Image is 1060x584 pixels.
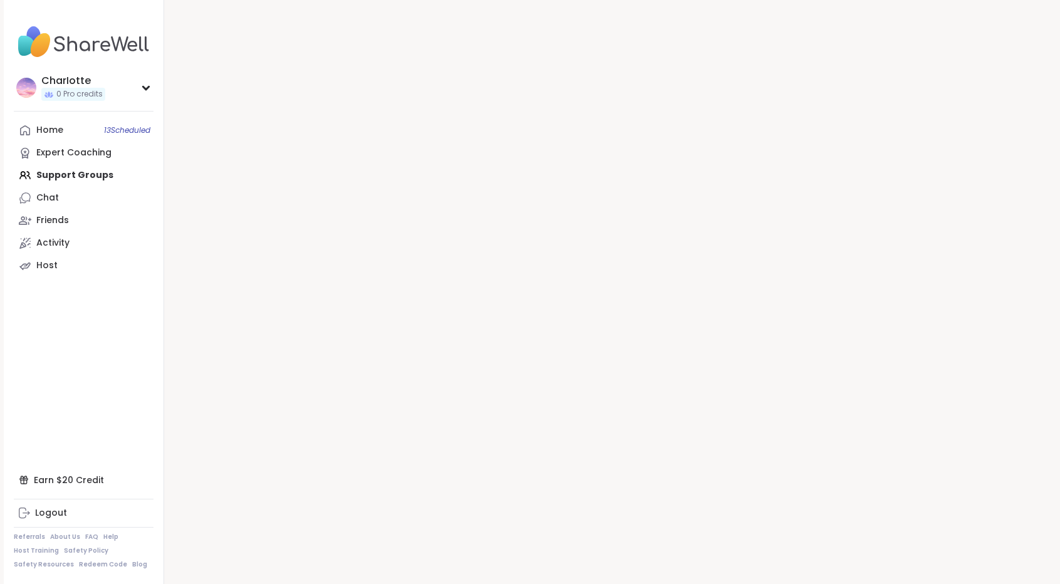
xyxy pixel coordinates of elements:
img: ShareWell Nav Logo [14,20,153,64]
a: Host [14,254,153,277]
a: Redeem Code [79,560,127,569]
div: Earn $20 Credit [14,469,153,491]
div: Expert Coaching [36,147,112,159]
div: Home [36,124,63,137]
a: Logout [14,502,153,524]
a: Home13Scheduled [14,119,153,142]
a: Referrals [14,533,45,541]
a: FAQ [85,533,98,541]
a: Blog [132,560,147,569]
a: Safety Resources [14,560,74,569]
a: Friends [14,209,153,232]
div: Activity [36,237,70,249]
a: About Us [50,533,80,541]
a: Safety Policy [64,546,108,555]
a: Chat [14,187,153,209]
div: CharIotte [41,74,105,88]
span: 0 Pro credits [56,89,103,100]
div: Logout [35,507,67,519]
a: Activity [14,232,153,254]
a: Expert Coaching [14,142,153,164]
div: Friends [36,214,69,227]
a: Help [103,533,118,541]
div: Host [36,259,58,272]
img: CharIotte [16,78,36,98]
a: Host Training [14,546,59,555]
span: 13 Scheduled [104,125,150,135]
div: Chat [36,192,59,204]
